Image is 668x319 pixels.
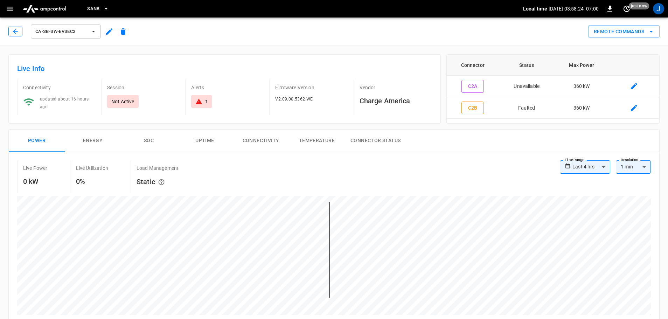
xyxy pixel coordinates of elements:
[191,84,264,91] p: Alerts
[360,84,432,91] p: Vendor
[588,25,660,38] div: remote commands options
[137,176,179,189] h6: Static
[572,160,610,174] div: Last 4 hrs
[447,55,659,119] table: connector table
[461,80,484,93] button: C2A
[65,130,121,152] button: Energy
[23,165,48,172] p: Live Power
[499,97,555,119] td: Faulted
[621,157,638,163] label: Resolution
[177,130,233,152] button: Uptime
[461,102,484,115] button: C2B
[76,165,108,172] p: Live Utilization
[233,130,289,152] button: Connectivity
[23,176,48,187] h6: 0 kW
[447,55,499,76] th: Connector
[111,98,134,105] p: Not Active
[555,97,609,119] td: 360 kW
[275,97,313,102] span: V2.09.00.5362.WE
[87,5,100,13] span: SanB
[9,130,65,152] button: Power
[565,157,584,163] label: Time Range
[137,165,179,172] p: Load Management
[107,84,180,91] p: Session
[629,2,649,9] span: just now
[23,84,96,91] p: Connectivity
[360,95,432,106] h6: Charge America
[289,130,345,152] button: Temperature
[499,55,555,76] th: Status
[653,3,664,14] div: profile-icon
[205,98,208,105] div: 1
[17,63,432,74] h6: Live Info
[31,25,101,39] button: ca-sb-sw-evseC2
[555,76,609,97] td: 360 kW
[84,2,112,16] button: SanB
[345,130,406,152] button: Connector Status
[523,5,547,12] p: Local time
[155,176,168,189] button: The system is using AmpEdge-configured limits for static load managment. Depending on your config...
[621,3,632,14] button: set refresh interval
[275,84,348,91] p: Firmware Version
[549,5,599,12] p: [DATE] 03:58:24 -07:00
[616,160,651,174] div: 1 min
[499,76,555,97] td: Unavailable
[76,176,108,187] h6: 0%
[121,130,177,152] button: SOC
[20,2,69,15] img: ampcontrol.io logo
[588,25,660,38] button: Remote Commands
[35,28,87,36] span: ca-sb-sw-evseC2
[555,55,609,76] th: Max Power
[40,97,89,109] span: updated about 16 hours ago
